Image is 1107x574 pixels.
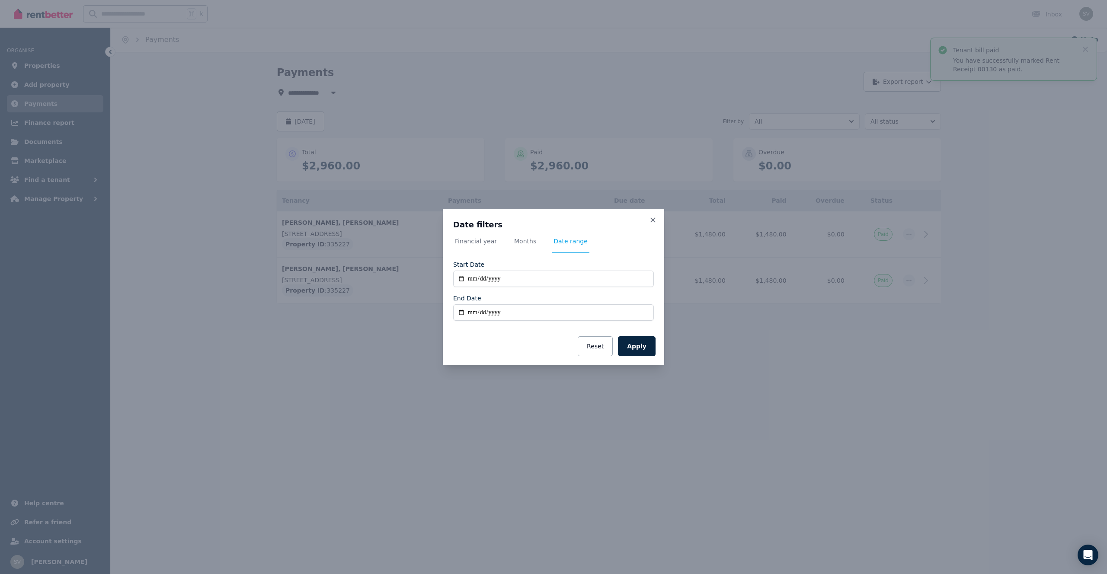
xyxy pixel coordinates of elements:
span: Financial year [455,237,497,246]
label: Start Date [453,260,484,269]
label: End Date [453,294,481,303]
h3: Date filters [453,220,654,230]
span: Date range [553,237,588,246]
button: Reset [578,336,613,356]
div: Open Intercom Messenger [1078,545,1098,565]
span: Months [514,237,536,246]
nav: Tabs [453,237,654,253]
button: Apply [618,336,656,356]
